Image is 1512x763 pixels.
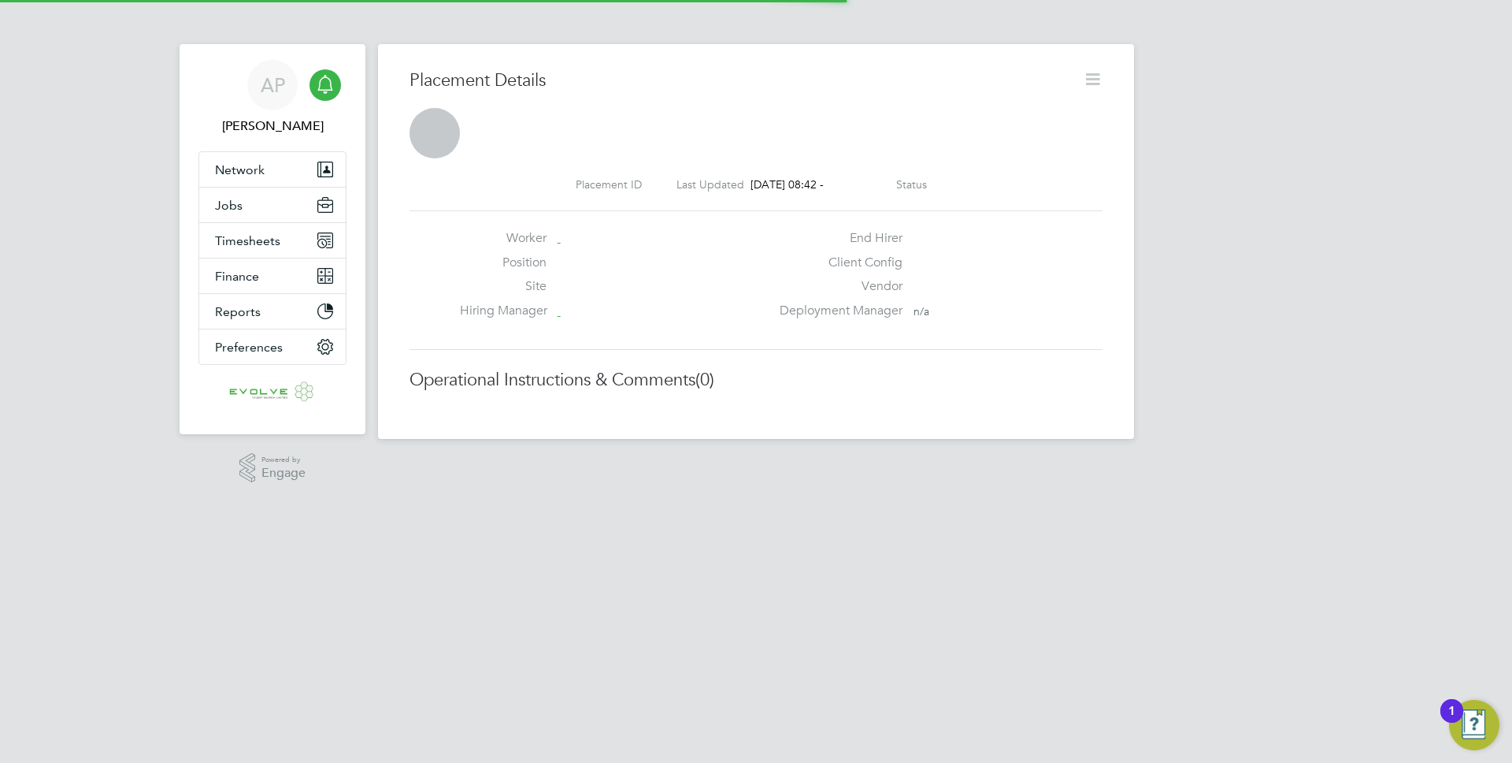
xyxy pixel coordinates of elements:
span: Network [215,162,265,177]
button: Jobs [199,188,346,222]
a: Go to home page [198,381,346,406]
h3: Placement Details [409,69,1071,92]
a: AP[PERSON_NAME] [198,60,346,136]
label: Deployment Manager [770,303,902,319]
span: Engage [261,467,306,480]
button: Preferences [199,329,346,364]
span: AP [261,75,285,95]
span: [DATE] 08:42 - [750,177,824,192]
label: Last Updated [676,177,744,192]
span: Jobs [215,198,243,213]
h3: Operational Instructions & Comments [409,369,1102,392]
label: Vendor [770,278,902,295]
span: (0) [695,369,714,390]
span: Finance [215,269,259,284]
span: Timesheets [215,233,280,248]
span: Powered by [261,453,306,467]
span: Reports [215,304,261,319]
label: Placement ID [576,177,642,192]
label: Status [896,177,927,192]
img: evolve-talent-logo-retina.png [229,381,316,406]
button: Timesheets [199,223,346,258]
a: Powered byEngage [239,453,306,483]
span: Anthony Perrin [198,117,346,136]
label: Site [460,278,547,295]
label: Hiring Manager [460,303,547,319]
label: Client Config [770,255,902,271]
span: Preferences [215,340,283,355]
button: Open Resource Center, 1 new notification [1449,700,1499,750]
label: Worker [460,230,547,247]
button: Finance [199,259,346,293]
button: Reports [199,294,346,329]
span: n/a [913,304,929,318]
div: 1 [1448,711,1455,731]
label: Position [460,255,547,271]
nav: Main navigation [180,44,365,434]
label: End Hirer [770,230,902,247]
button: Network [199,152,346,187]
